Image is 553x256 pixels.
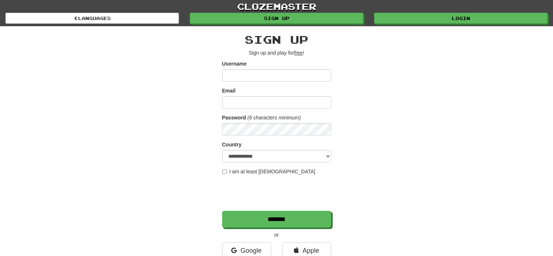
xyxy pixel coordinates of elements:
[5,13,179,24] a: Languages
[222,169,227,174] input: I am at least [DEMOGRAPHIC_DATA]
[222,179,333,207] iframe: reCAPTCHA
[222,168,316,175] label: I am at least [DEMOGRAPHIC_DATA]
[190,13,363,24] a: Sign up
[222,114,246,121] label: Password
[222,231,331,239] p: or
[222,34,331,46] h2: Sign up
[222,49,331,56] p: Sign up and play for !
[294,50,303,56] u: free
[374,13,548,24] a: Login
[222,60,247,67] label: Username
[222,141,242,148] label: Country
[222,87,236,94] label: Email
[248,115,301,121] em: (6 characters minimum)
